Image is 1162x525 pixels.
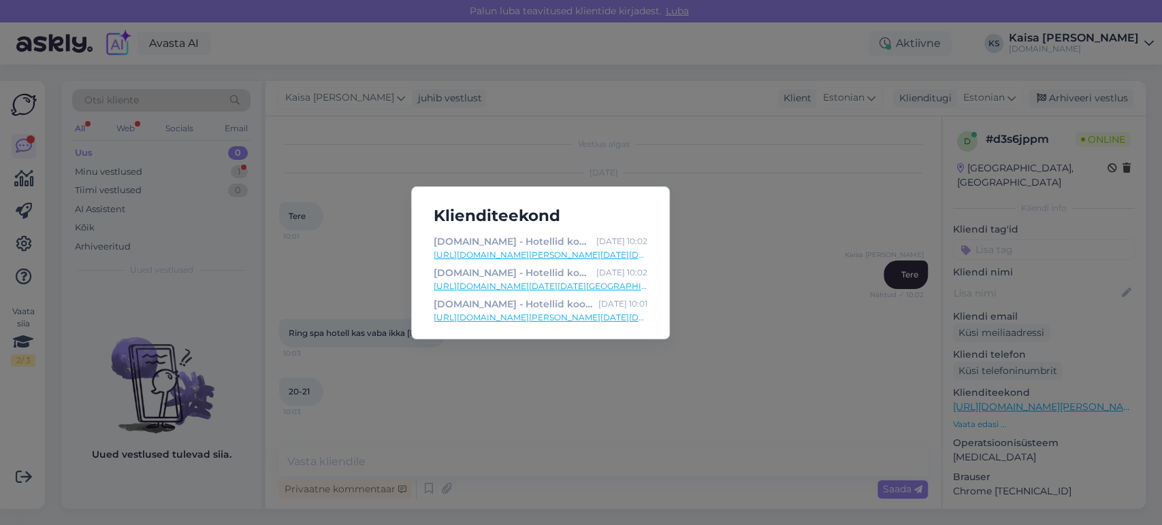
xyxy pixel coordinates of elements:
[434,249,647,261] a: [URL][DOMAIN_NAME][PERSON_NAME][DATE][DATE][GEOGRAPHIC_DATA]
[596,234,647,249] div: [DATE] 10:02
[434,280,647,292] a: [URL][DOMAIN_NAME][DATE][DATE][GEOGRAPHIC_DATA]
[596,265,647,280] div: [DATE] 10:02
[434,234,591,249] div: [DOMAIN_NAME] - Hotellid koos võluvate lisavõimalustega
[423,203,658,228] h5: Klienditeekond
[434,265,591,280] div: [DOMAIN_NAME] - Hotellid koos võluvate lisavõimalustega
[434,297,593,311] div: [DOMAIN_NAME] - Hotellid koos võluvate lisavõimalustega
[598,297,647,311] div: [DATE] 10:01
[434,311,647,324] a: [URL][DOMAIN_NAME][PERSON_NAME][DATE][DATE][GEOGRAPHIC_DATA]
